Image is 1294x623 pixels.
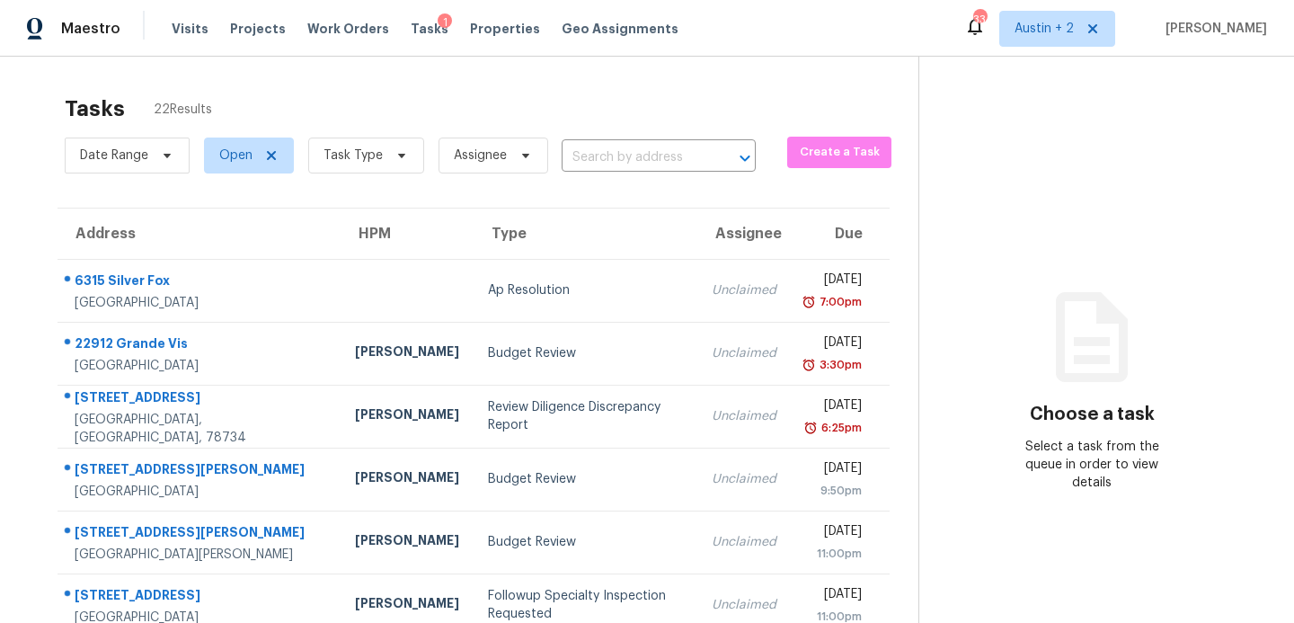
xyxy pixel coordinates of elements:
[787,137,891,168] button: Create a Task
[488,587,683,623] div: Followup Specialty Inspection Requested
[712,470,776,488] div: Unclaimed
[80,147,148,165] span: Date Range
[58,209,341,259] th: Address
[818,419,862,437] div: 6:25pm
[1030,405,1155,423] h3: Choose a task
[355,531,459,554] div: [PERSON_NAME]
[712,344,776,362] div: Unclaimed
[805,545,861,563] div: 11:00pm
[488,533,683,551] div: Budget Review
[805,396,861,419] div: [DATE]
[712,596,776,614] div: Unclaimed
[75,586,326,609] div: [STREET_ADDRESS]
[355,468,459,491] div: [PERSON_NAME]
[172,20,208,38] span: Visits
[65,100,125,118] h2: Tasks
[791,209,889,259] th: Due
[474,209,697,259] th: Type
[154,101,212,119] span: 22 Results
[75,388,326,411] div: [STREET_ADDRESS]
[355,343,459,365] div: [PERSON_NAME]
[75,294,326,312] div: [GEOGRAPHIC_DATA]
[816,356,862,374] div: 3:30pm
[61,20,120,38] span: Maestro
[75,523,326,546] div: [STREET_ADDRESS][PERSON_NAME]
[75,357,326,375] div: [GEOGRAPHIC_DATA]
[75,460,326,483] div: [STREET_ADDRESS][PERSON_NAME]
[805,522,861,545] div: [DATE]
[805,334,861,356] div: [DATE]
[697,209,791,259] th: Assignee
[1006,438,1179,492] div: Select a task from the queue in order to view details
[488,344,683,362] div: Budget Review
[75,483,326,501] div: [GEOGRAPHIC_DATA]
[712,533,776,551] div: Unclaimed
[1015,20,1074,38] span: Austin + 2
[805,459,861,482] div: [DATE]
[805,585,861,608] div: [DATE]
[75,546,326,564] div: [GEOGRAPHIC_DATA][PERSON_NAME]
[470,20,540,38] span: Properties
[75,271,326,294] div: 6315 Silver Fox
[488,281,683,299] div: Ap Resolution
[219,147,253,165] span: Open
[805,271,861,293] div: [DATE]
[712,281,776,299] div: Unclaimed
[454,147,507,165] span: Assignee
[307,20,389,38] span: Work Orders
[355,594,459,617] div: [PERSON_NAME]
[562,144,705,172] input: Search by address
[488,470,683,488] div: Budget Review
[438,13,452,31] div: 1
[732,146,758,171] button: Open
[230,20,286,38] span: Projects
[488,398,683,434] div: Review Diligence Discrepancy Report
[802,356,816,374] img: Overdue Alarm Icon
[411,22,448,35] span: Tasks
[802,293,816,311] img: Overdue Alarm Icon
[75,334,326,357] div: 22912 Grande Vis
[803,419,818,437] img: Overdue Alarm Icon
[355,405,459,428] div: [PERSON_NAME]
[973,11,986,29] div: 33
[341,209,474,259] th: HPM
[805,482,861,500] div: 9:50pm
[712,407,776,425] div: Unclaimed
[1158,20,1267,38] span: [PERSON_NAME]
[562,20,678,38] span: Geo Assignments
[323,147,383,165] span: Task Type
[75,411,326,447] div: [GEOGRAPHIC_DATA], [GEOGRAPHIC_DATA], 78734
[816,293,862,311] div: 7:00pm
[796,142,882,163] span: Create a Task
